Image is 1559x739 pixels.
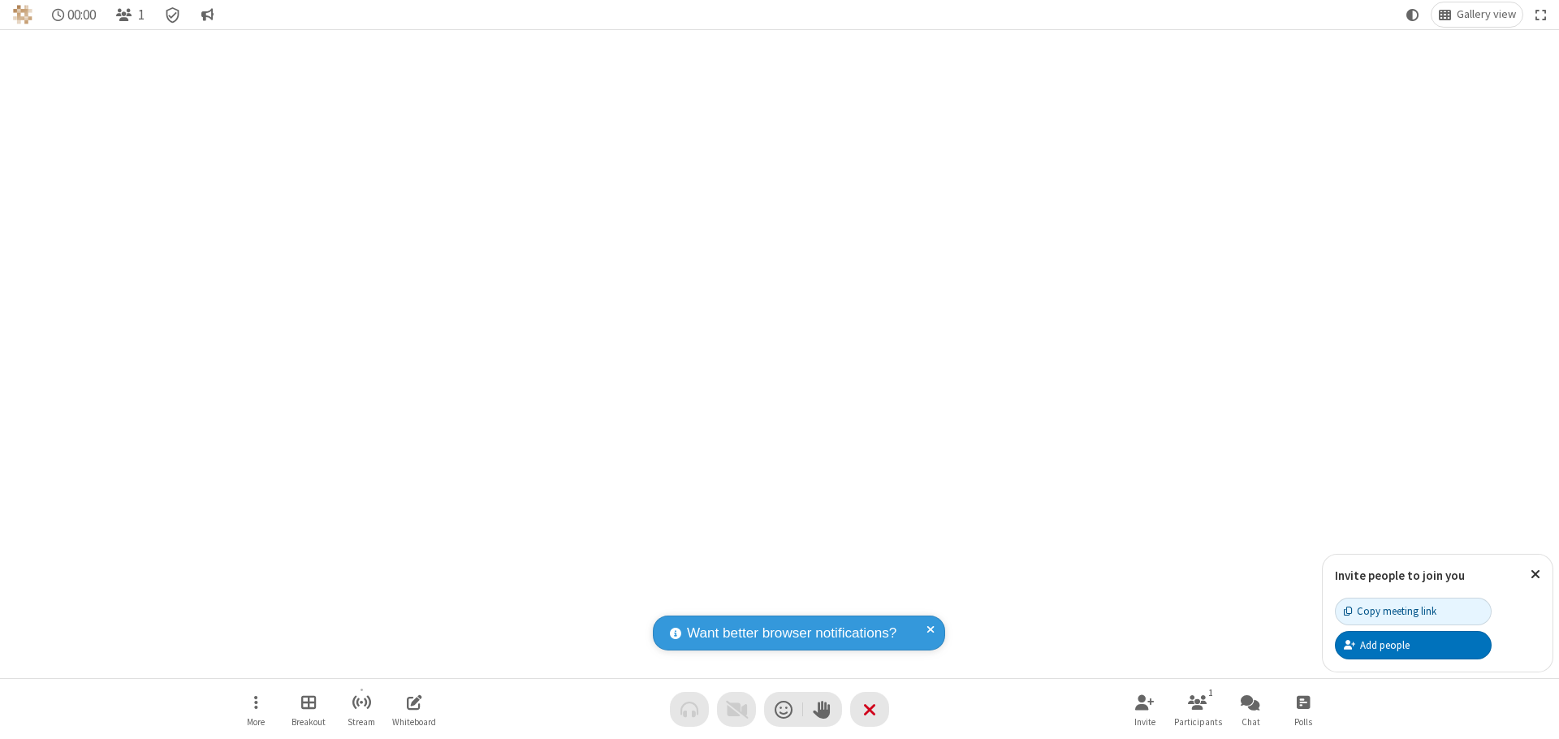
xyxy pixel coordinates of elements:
span: 1 [138,7,145,23]
div: 1 [1204,685,1218,700]
button: Open participant list [109,2,151,27]
div: Meeting details Encryption enabled [158,2,188,27]
button: Open poll [1279,686,1328,733]
span: More [247,717,265,727]
button: Conversation [194,2,220,27]
button: Fullscreen [1529,2,1553,27]
div: Copy meeting link [1344,603,1436,619]
span: 00:00 [67,7,96,23]
button: Close popover [1518,555,1553,594]
span: Invite [1134,717,1155,727]
span: Want better browser notifications? [687,623,896,644]
img: QA Selenium DO NOT DELETE OR CHANGE [13,5,32,24]
button: Add people [1335,631,1492,659]
span: Chat [1242,717,1260,727]
span: Polls [1294,717,1312,727]
button: Open menu [231,686,280,733]
button: Manage Breakout Rooms [284,686,333,733]
button: Audio problem - check your Internet connection or call by phone [670,692,709,727]
span: Gallery view [1457,8,1516,21]
label: Invite people to join you [1335,568,1465,583]
span: Stream [348,717,375,727]
button: Video [717,692,756,727]
button: Using system theme [1400,2,1426,27]
button: Raise hand [803,692,842,727]
button: End or leave meeting [850,692,889,727]
button: Start streaming [337,686,386,733]
span: Breakout [292,717,326,727]
button: Send a reaction [764,692,803,727]
button: Invite participants (⌘+Shift+I) [1121,686,1169,733]
button: Open shared whiteboard [390,686,438,733]
div: Timer [45,2,103,27]
button: Change layout [1432,2,1522,27]
span: Participants [1174,717,1222,727]
button: Copy meeting link [1335,598,1492,625]
button: Open participant list [1173,686,1222,733]
span: Whiteboard [392,717,436,727]
button: Open chat [1226,686,1275,733]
